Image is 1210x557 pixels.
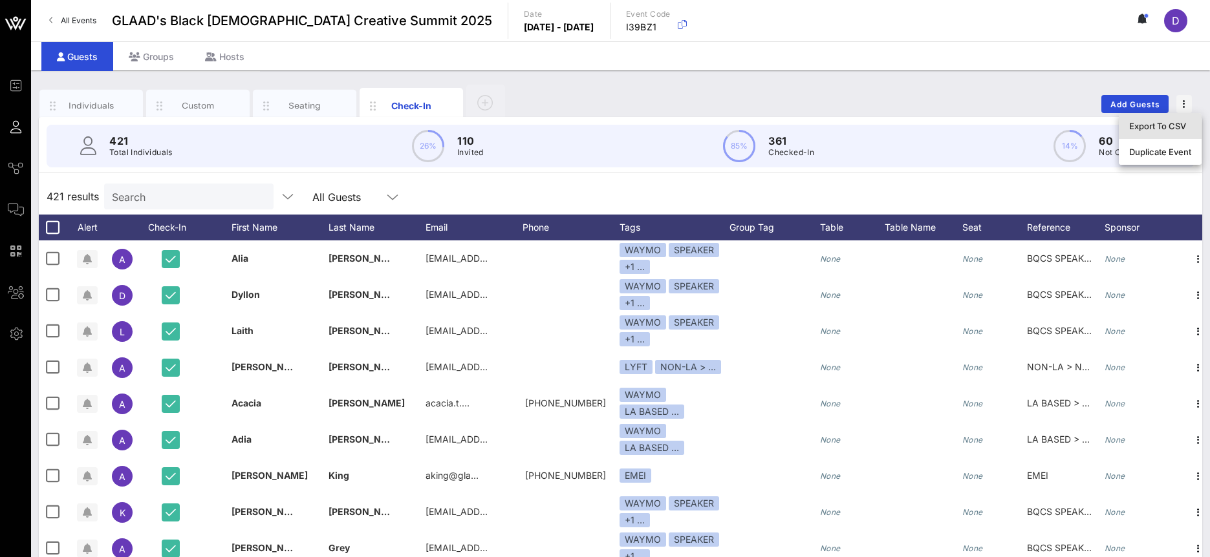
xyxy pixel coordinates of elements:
[962,290,983,300] i: None
[276,100,334,112] div: Seating
[620,243,666,257] div: WAYMO
[1105,471,1125,481] i: None
[169,100,227,112] div: Custom
[426,253,581,264] span: [EMAIL_ADDRESS][DOMAIN_NAME]
[1027,542,1095,553] span: BQCS SPEAKER
[768,146,814,159] p: Checked-In
[426,457,479,494] p: aking@gla…
[620,332,650,346] div: +1 ...
[1027,361,1163,372] span: NON-LA > NON SCHOLARSHIP
[820,435,841,445] i: None
[119,254,125,265] span: A
[820,215,885,240] div: Table
[820,543,841,553] i: None
[820,363,841,372] i: None
[426,385,470,421] p: acacia.t.…
[885,215,962,240] div: Table Name
[524,21,594,34] p: [DATE] - [DATE]
[329,470,349,481] span: King
[620,260,650,274] div: +1 ...
[426,506,581,517] span: [EMAIL_ADDRESS][DOMAIN_NAME]
[729,215,820,240] div: Group Tag
[329,361,405,372] span: [PERSON_NAME]
[620,215,729,240] div: Tags
[1129,121,1191,131] div: Export To CSV
[189,42,260,71] div: Hosts
[426,434,581,445] span: [EMAIL_ADDRESS][DOMAIN_NAME]
[426,361,581,372] span: [EMAIL_ADDRESS][DOMAIN_NAME]
[109,146,173,159] p: Total Individuals
[669,532,719,547] div: SPEAKER
[620,360,653,374] div: LYFT
[620,496,666,510] div: WAYMO
[962,471,983,481] i: None
[112,11,492,30] span: GLAAD's Black [DEMOGRAPHIC_DATA] Creative Summit 2025
[312,191,361,203] div: All Guests
[1027,215,1105,240] div: Reference
[523,215,620,240] div: Phone
[620,405,684,419] div: LA BASED …
[61,16,96,25] span: All Events
[620,296,650,310] div: +1 ...
[329,506,405,517] span: [PERSON_NAME]
[820,254,841,264] i: None
[1105,543,1125,553] i: None
[329,325,405,336] span: [PERSON_NAME]
[820,326,841,336] i: None
[120,326,125,337] span: L
[820,399,841,408] i: None
[119,543,125,554] span: A
[232,470,308,481] span: [PERSON_NAME]
[1099,133,1161,149] p: 60
[119,399,125,410] span: A
[232,506,308,517] span: [PERSON_NAME]
[962,363,983,372] i: None
[329,542,350,553] span: Grey
[962,215,1027,240] div: Seat
[1027,434,1170,445] span: LA BASED > NON SCHOLARSHIP
[63,100,120,112] div: Individuals
[426,215,523,240] div: Email
[457,146,484,159] p: Invited
[1027,470,1048,481] span: EMEI
[620,424,666,438] div: WAYMO
[525,470,606,481] span: +12025100251
[669,279,719,293] div: SPEAKER
[41,42,113,71] div: Guests
[820,290,841,300] i: None
[232,253,248,264] span: Alia
[329,215,426,240] div: Last Name
[1027,253,1095,264] span: BQCS SPEAKER
[426,542,581,553] span: [EMAIL_ADDRESS][DOMAIN_NAME]
[232,542,308,553] span: [PERSON_NAME]
[232,325,254,336] span: Laith
[120,507,125,518] span: K
[457,133,484,149] p: 110
[329,397,405,408] span: [PERSON_NAME]
[1027,506,1095,517] span: BQCS SPEAKER
[1105,326,1125,336] i: None
[119,471,125,482] span: A
[1101,95,1169,113] button: Add Guests
[71,215,103,240] div: Alert
[329,434,405,445] span: [PERSON_NAME]
[525,397,606,408] span: +12016391615
[383,99,440,112] div: Check-In
[426,325,581,336] span: [EMAIL_ADDRESS][DOMAIN_NAME]
[232,289,260,300] span: Dyllon
[329,253,405,264] span: [PERSON_NAME]
[119,435,125,446] span: A
[1129,147,1191,157] div: Duplicate Event
[141,215,206,240] div: Check-In
[113,42,189,71] div: Groups
[655,360,721,374] div: NON-LA > …
[768,133,814,149] p: 361
[41,10,104,31] a: All Events
[620,315,666,330] div: WAYMO
[962,326,983,336] i: None
[1105,363,1125,372] i: None
[232,434,252,445] span: Adia
[232,397,261,408] span: Acacia
[620,441,684,455] div: LA BASED …
[329,289,405,300] span: [PERSON_NAME]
